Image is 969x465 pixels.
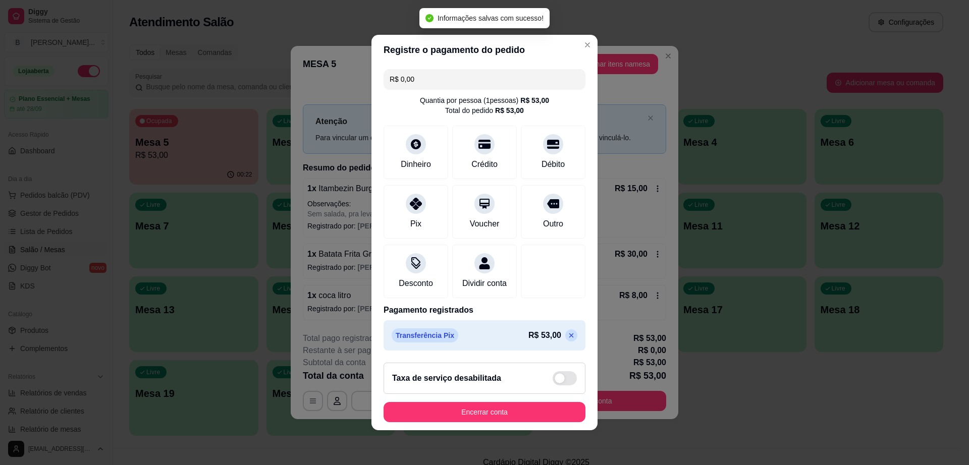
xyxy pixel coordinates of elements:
[471,158,498,170] div: Crédito
[462,277,507,289] div: Dividir conta
[542,158,565,170] div: Débito
[470,218,500,230] div: Voucher
[528,329,561,341] p: R$ 53,00
[445,105,524,115] div: Total do pedido
[371,35,598,65] header: Registre o pagamento do pedido
[384,402,585,422] button: Encerrar conta
[390,69,579,89] input: Ex.: hambúrguer de cordeiro
[425,14,434,22] span: check-circle
[392,372,501,384] h2: Taxa de serviço desabilitada
[392,328,458,342] p: Transferência Pix
[410,218,421,230] div: Pix
[495,105,524,115] div: R$ 53,00
[520,95,549,105] div: R$ 53,00
[420,95,549,105] div: Quantia por pessoa ( 1 pessoas)
[579,37,596,53] button: Close
[384,304,585,316] p: Pagamento registrados
[543,218,563,230] div: Outro
[399,277,433,289] div: Desconto
[438,14,544,22] span: Informações salvas com sucesso!
[401,158,431,170] div: Dinheiro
